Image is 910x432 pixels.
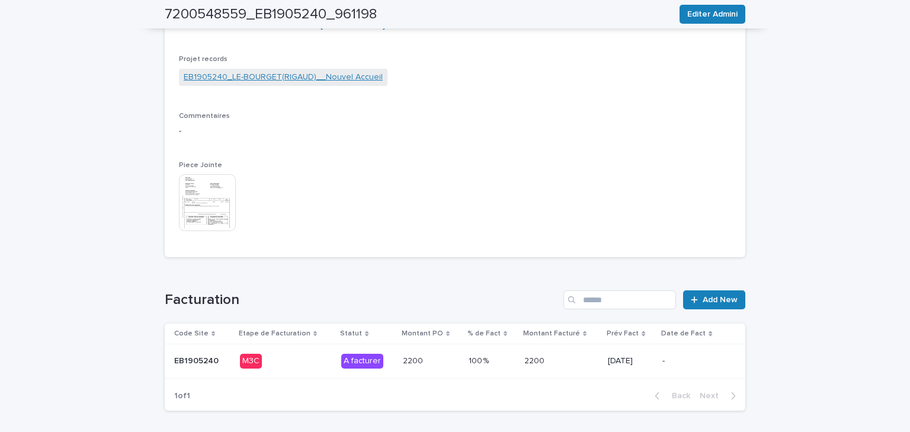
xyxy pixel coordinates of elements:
span: Projet records [179,56,227,63]
span: Editer Admini [687,8,738,20]
p: 2200 [403,354,425,366]
p: 100 % [469,354,491,366]
p: EB1905240 [174,354,221,366]
p: Date de Fact [661,327,706,340]
p: Montant PO [402,327,443,340]
p: Etape de Facturation [239,327,310,340]
input: Search [563,290,676,309]
p: - [662,356,726,366]
p: Statut [340,327,362,340]
p: 1 of 1 [165,382,200,411]
span: Add New [703,296,738,304]
span: Next [700,392,726,400]
tr: EB1905240EB1905240 M3CA facturer22002200 100 %100 % 22002200 [DATE]- [165,344,745,379]
h1: Facturation [165,292,559,309]
button: Back [645,391,695,401]
a: EB1905240_LE-BOURGET(RIGAUD)__Nouvel Accueil [184,71,383,84]
p: Code Site [174,327,209,340]
span: Back [665,392,690,400]
p: - [179,125,731,137]
h2: 7200548559_EB1905240_961198 [165,6,377,23]
p: % de Fact [467,327,501,340]
p: Montant Facturé [523,327,580,340]
div: M3C [240,354,262,369]
p: [DATE] [608,356,653,366]
a: Add New [683,290,745,309]
button: Next [695,391,745,401]
p: 2200 [524,354,547,366]
span: Piece Jointe [179,162,222,169]
span: Commentaires [179,113,230,120]
div: A facturer [341,354,383,369]
button: Editer Admini [680,5,745,24]
p: Prév Fact [607,327,639,340]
